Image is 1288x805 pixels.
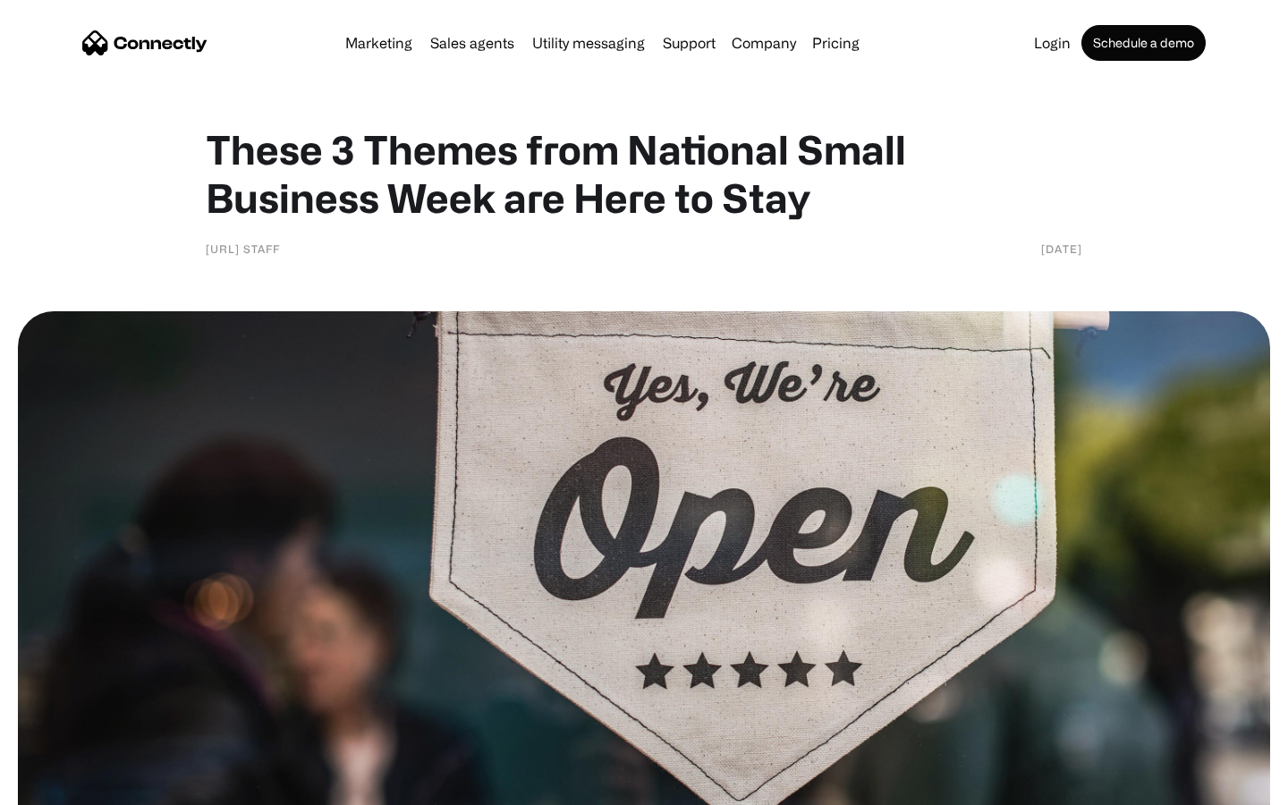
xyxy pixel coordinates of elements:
[525,36,652,50] a: Utility messaging
[423,36,521,50] a: Sales agents
[656,36,723,50] a: Support
[206,125,1082,222] h1: These 3 Themes from National Small Business Week are Here to Stay
[1041,240,1082,258] div: [DATE]
[206,240,280,258] div: [URL] Staff
[338,36,419,50] a: Marketing
[732,30,796,55] div: Company
[36,774,107,799] ul: Language list
[1081,25,1206,61] a: Schedule a demo
[18,774,107,799] aside: Language selected: English
[1027,36,1078,50] a: Login
[805,36,867,50] a: Pricing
